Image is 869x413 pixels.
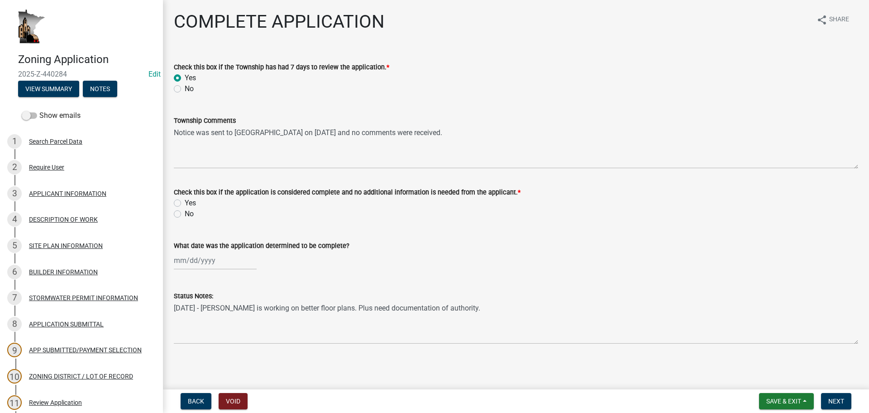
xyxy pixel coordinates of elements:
[29,373,133,379] div: ZONING DISTRICT / LOT OF RECORD
[174,243,349,249] label: What date was the application determined to be complete?
[174,251,257,270] input: mm/dd/yyyy
[7,160,22,175] div: 2
[809,11,856,29] button: shareShare
[22,110,81,121] label: Show emails
[83,81,117,97] button: Notes
[185,83,194,94] label: No
[83,86,117,93] wm-modal-confirm: Notes
[828,398,844,405] span: Next
[185,209,194,219] label: No
[821,393,851,409] button: Next
[181,393,211,409] button: Back
[174,293,213,300] label: Status Notes:
[188,398,204,405] span: Back
[29,347,142,353] div: APP SUBMITTED/PAYMENT SELECTION
[18,10,45,44] img: Houston County, Minnesota
[29,269,98,275] div: BUILDER INFORMATION
[18,70,145,78] span: 2025-Z-440284
[18,53,156,66] h4: Zoning Application
[29,190,106,197] div: APPLICANT INFORMATION
[29,138,82,145] div: Search Parcel Data
[829,15,849,25] span: Share
[7,317,22,331] div: 8
[29,295,138,301] div: STORMWATER PERMIT INFORMATION
[18,81,79,97] button: View Summary
[7,369,22,384] div: 10
[7,265,22,279] div: 6
[7,212,22,227] div: 4
[174,11,385,33] h1: COMPLETE APPLICATION
[29,164,64,170] div: Require User
[766,398,801,405] span: Save & Exit
[7,395,22,410] div: 11
[29,321,104,327] div: APPLICATION SUBMITTAL
[7,291,22,305] div: 7
[148,70,161,78] a: Edit
[816,15,827,25] i: share
[7,134,22,149] div: 1
[7,238,22,253] div: 5
[29,216,98,223] div: DESCRIPTION OF WORK
[185,198,196,209] label: Yes
[29,243,103,249] div: SITE PLAN INFORMATION
[174,118,236,124] label: Township Comments
[29,399,82,406] div: Review Application
[148,70,161,78] wm-modal-confirm: Edit Application Number
[174,64,389,71] label: Check this box if the Township has had 7 days to review the application.
[219,393,248,409] button: Void
[185,73,196,83] label: Yes
[7,343,22,357] div: 9
[18,86,79,93] wm-modal-confirm: Summary
[759,393,814,409] button: Save & Exit
[7,186,22,201] div: 3
[174,189,520,196] label: Check this box if the application is considered complete and no additional information is needed ...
